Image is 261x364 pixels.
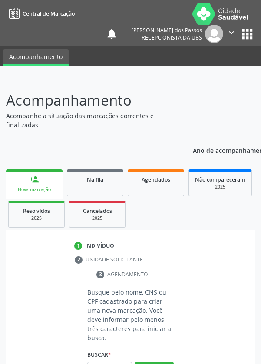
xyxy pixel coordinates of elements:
button: notifications [106,28,118,40]
div: Nova marcação [12,186,56,193]
div: 2025 [195,184,245,190]
span: Cancelados [83,207,112,215]
p: Acompanhamento [6,89,180,111]
p: Acompanhe a situação das marcações correntes e finalizadas [6,111,180,129]
img: img [205,25,223,43]
div: 2025 [76,215,119,222]
p: Busque pelo nome, CNS ou CPF cadastrado para criar uma nova marcação. Você deve informar pelo men... [87,288,174,342]
button: apps [240,26,255,42]
span: Não compareceram [195,176,245,183]
label: Buscar [87,348,111,362]
div: Indivíduo [85,242,114,250]
span: Na fila [87,176,103,183]
div: 1 [74,242,82,250]
div: person_add [30,175,39,184]
div: 2025 [15,215,58,222]
i:  [227,28,236,37]
span: Recepcionista da UBS [142,34,202,41]
div: [PERSON_NAME] dos Passos [132,26,202,34]
a: Acompanhamento [3,49,69,66]
span: Central de Marcação [23,10,75,17]
span: Resolvidos [23,207,50,215]
button:  [223,25,240,43]
span: Agendados [142,176,170,183]
a: Central de Marcação [6,7,75,21]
